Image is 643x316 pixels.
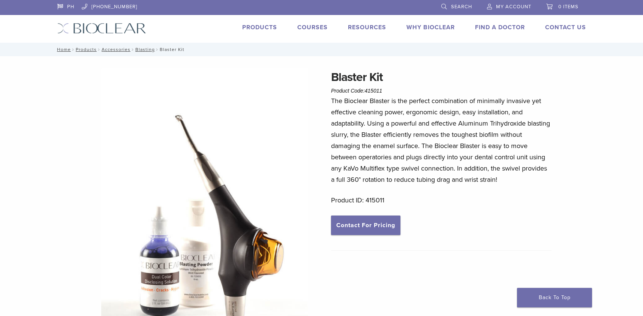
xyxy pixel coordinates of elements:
[155,48,160,51] span: /
[496,4,531,10] span: My Account
[242,24,277,31] a: Products
[331,216,400,235] a: Contact For Pricing
[55,47,71,52] a: Home
[451,4,472,10] span: Search
[331,88,382,94] span: Product Code:
[406,24,455,31] a: Why Bioclear
[331,195,552,206] p: Product ID: 415011
[97,48,102,51] span: /
[76,47,97,52] a: Products
[297,24,328,31] a: Courses
[331,68,552,86] h1: Blaster Kit
[475,24,525,31] a: Find A Doctor
[135,47,155,52] a: Blasting
[558,4,579,10] span: 0 items
[57,23,146,34] img: Bioclear
[348,24,386,31] a: Resources
[365,88,382,94] span: 415011
[331,95,552,185] p: The Bioclear Blaster is the perfect combination of minimally invasive yet effective cleaning powe...
[52,43,592,56] nav: Blaster Kit
[130,48,135,51] span: /
[102,47,130,52] a: Accessories
[71,48,76,51] span: /
[545,24,586,31] a: Contact Us
[517,288,592,307] a: Back To Top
